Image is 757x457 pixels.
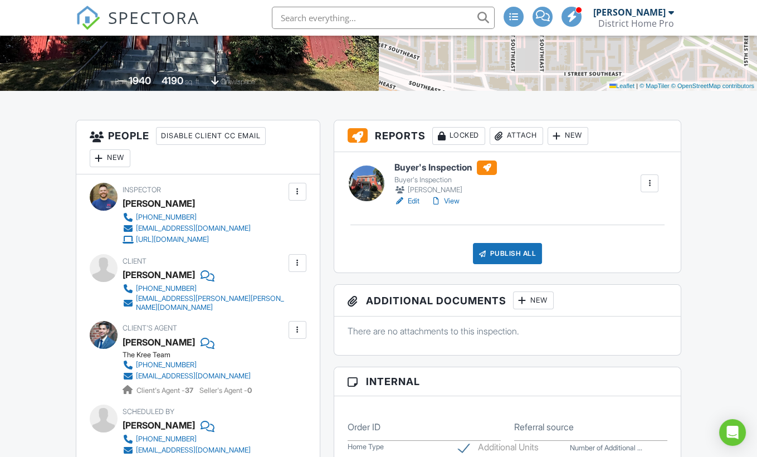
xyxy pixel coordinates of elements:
[334,285,681,317] h3: Additional Documents
[513,291,554,309] div: New
[123,257,146,265] span: Client
[593,7,666,18] div: [PERSON_NAME]
[431,196,460,207] a: View
[123,223,251,234] a: [EMAIL_ADDRESS][DOMAIN_NAME]
[123,434,251,445] a: [PHONE_NUMBER]
[123,359,251,371] a: [PHONE_NUMBER]
[115,77,127,86] span: Built
[185,386,193,395] strong: 37
[221,77,255,86] span: crawlspace
[136,446,251,455] div: [EMAIL_ADDRESS][DOMAIN_NAME]
[136,213,197,222] div: [PHONE_NUMBER]
[570,443,642,453] label: Number of Additional Units
[639,82,670,89] a: © MapTiler
[671,82,754,89] a: © OpenStreetMap contributors
[458,442,539,456] label: Additional Units
[199,386,252,395] span: Seller's Agent -
[394,161,497,196] a: Buyer's Inspection Buyer's Inspection [PERSON_NAME]
[394,176,497,184] div: Buyer's Inspection
[76,120,320,174] h3: People
[490,127,543,145] div: Attach
[123,212,251,223] a: [PHONE_NUMBER]
[123,351,260,359] div: The Kree Team
[394,196,419,207] a: Edit
[136,235,209,244] div: [URL][DOMAIN_NAME]
[247,386,252,395] strong: 0
[272,7,495,29] input: Search everything...
[348,421,380,433] label: Order ID
[348,325,667,337] p: There are no attachments to this inspection.
[394,184,497,196] div: [PERSON_NAME]
[108,6,199,29] span: SPECTORA
[636,82,638,89] span: |
[136,435,197,444] div: [PHONE_NUMBER]
[136,284,197,293] div: [PHONE_NUMBER]
[76,6,100,30] img: The Best Home Inspection Software - Spectora
[136,224,251,233] div: [EMAIL_ADDRESS][DOMAIN_NAME]
[394,161,497,175] h6: Buyer's Inspection
[123,407,174,416] span: Scheduled By
[123,445,251,456] a: [EMAIL_ADDRESS][DOMAIN_NAME]
[334,367,681,396] h3: Internal
[473,243,543,264] div: Publish All
[123,371,251,382] a: [EMAIL_ADDRESS][DOMAIN_NAME]
[76,15,199,38] a: SPECTORA
[123,266,195,283] div: [PERSON_NAME]
[432,127,485,145] div: Locked
[156,127,266,145] div: Disable Client CC Email
[123,186,161,194] span: Inspector
[185,77,201,86] span: sq. ft.
[136,361,197,370] div: [PHONE_NUMBER]
[598,18,674,29] div: District Home Pro
[719,419,746,446] div: Open Intercom Messenger
[123,324,177,332] span: Client's Agent
[514,421,574,433] label: Referral source
[123,234,251,245] a: [URL][DOMAIN_NAME]
[90,149,130,167] div: New
[123,417,195,434] div: [PERSON_NAME]
[136,386,195,395] span: Client's Agent -
[136,294,286,312] div: [EMAIL_ADDRESS][PERSON_NAME][PERSON_NAME][DOMAIN_NAME]
[123,334,195,351] a: [PERSON_NAME]
[162,75,183,86] div: 4190
[348,442,384,452] label: Home Type
[609,82,634,89] a: Leaflet
[136,372,251,381] div: [EMAIL_ADDRESS][DOMAIN_NAME]
[548,127,588,145] div: New
[123,294,286,312] a: [EMAIL_ADDRESS][PERSON_NAME][PERSON_NAME][DOMAIN_NAME]
[123,195,195,212] div: [PERSON_NAME]
[129,75,151,86] div: 1940
[123,283,286,294] a: [PHONE_NUMBER]
[334,120,681,152] h3: Reports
